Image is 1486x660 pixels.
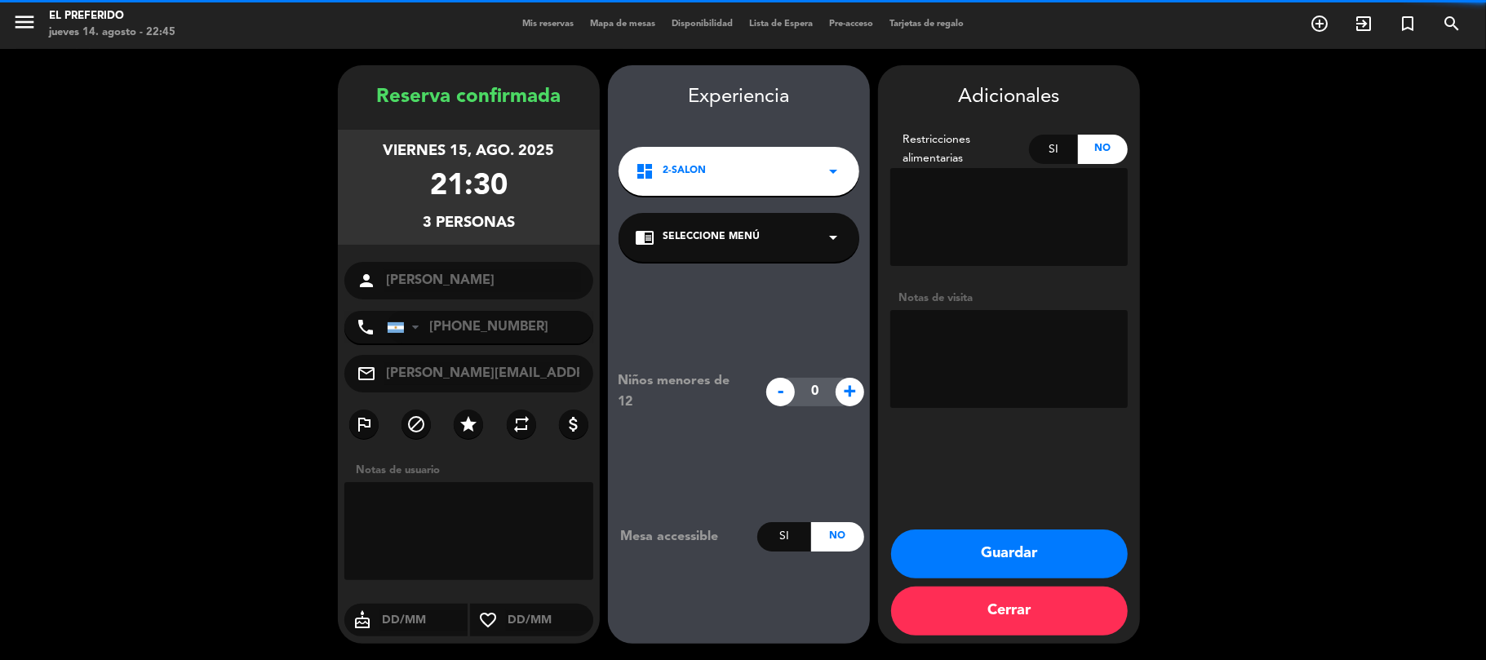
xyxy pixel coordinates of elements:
i: mail_outline [357,364,376,383]
i: search [1442,14,1462,33]
div: Restricciones alimentarias [890,131,1029,168]
input: DD/MM [506,610,593,631]
i: turned_in_not [1398,14,1417,33]
div: Si [1029,135,1079,164]
span: Pre-acceso [821,20,881,29]
div: Adicionales [890,82,1128,113]
span: + [836,378,864,406]
span: Tarjetas de regalo [881,20,972,29]
i: arrow_drop_down [823,162,843,181]
div: Notas de visita [890,290,1128,307]
div: viernes 15, ago. 2025 [384,140,555,163]
div: Mesa accessible [608,526,757,547]
div: Niños menores de 12 [605,370,758,413]
span: Disponibilidad [663,20,741,29]
div: jueves 14. agosto - 22:45 [49,24,175,41]
div: 3 personas [423,211,515,235]
div: Experiencia [608,82,870,113]
i: repeat [512,414,531,434]
span: Mapa de mesas [582,20,663,29]
i: menu [12,10,37,34]
i: outlined_flag [354,414,374,434]
div: No [1078,135,1128,164]
i: favorite_border [470,610,506,630]
button: Guardar [891,529,1128,578]
div: 21:30 [430,163,508,211]
input: DD/MM [380,610,468,631]
i: exit_to_app [1354,14,1373,33]
span: Seleccione Menú [663,229,760,246]
i: add_circle_outline [1310,14,1329,33]
i: block [406,414,426,434]
i: arrow_drop_down [823,228,843,247]
i: cake [344,610,380,630]
span: Lista de Espera [741,20,821,29]
i: attach_money [564,414,583,434]
div: Si [757,522,810,551]
button: Cerrar [891,587,1128,636]
i: person [357,271,376,290]
div: Argentina: +54 [388,312,425,343]
button: menu [12,10,37,40]
i: phone [356,317,375,337]
div: Reserva confirmada [338,82,600,113]
i: chrome_reader_mode [635,228,654,247]
div: El Preferido [49,8,175,24]
span: - [766,378,795,406]
div: No [811,522,864,551]
i: star [459,414,478,434]
div: Notas de usuario [348,462,600,479]
i: dashboard [635,162,654,181]
span: 2-SALON [663,163,706,179]
span: Mis reservas [514,20,582,29]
